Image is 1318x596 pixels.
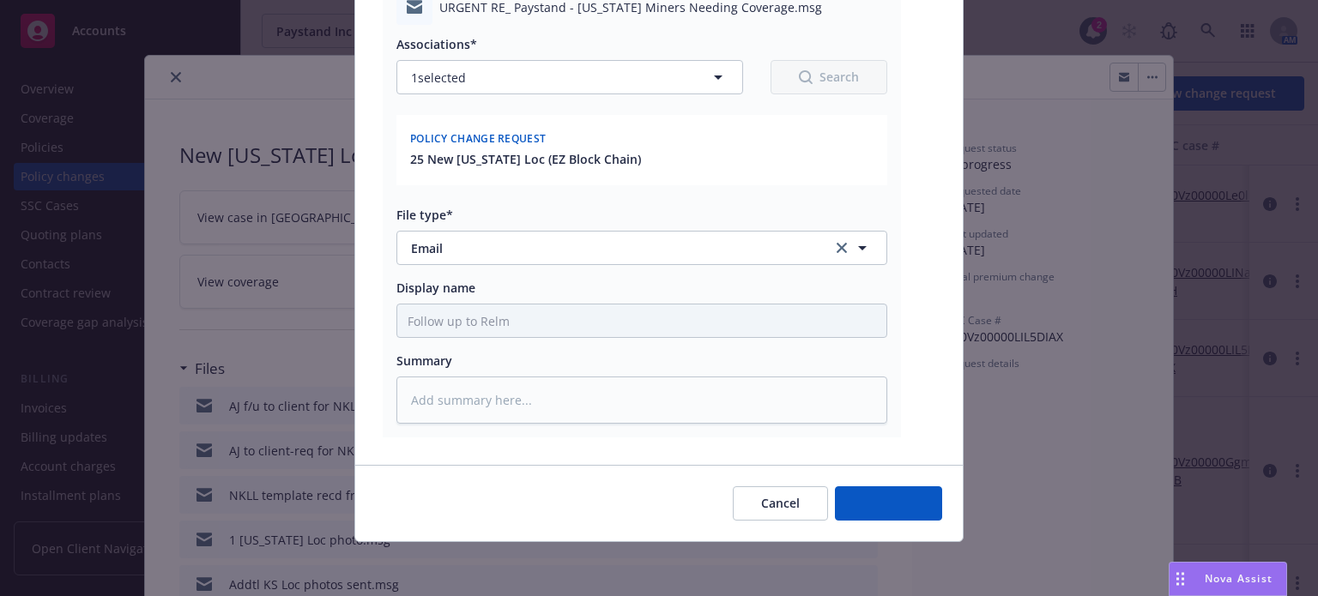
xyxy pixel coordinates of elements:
[1170,563,1191,595] div: Drag to move
[733,486,828,521] button: Cancel
[1169,562,1287,596] button: Nova Assist
[761,495,800,511] span: Cancel
[835,486,942,521] button: Add files
[1205,571,1273,586] span: Nova Assist
[863,495,914,511] span: Add files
